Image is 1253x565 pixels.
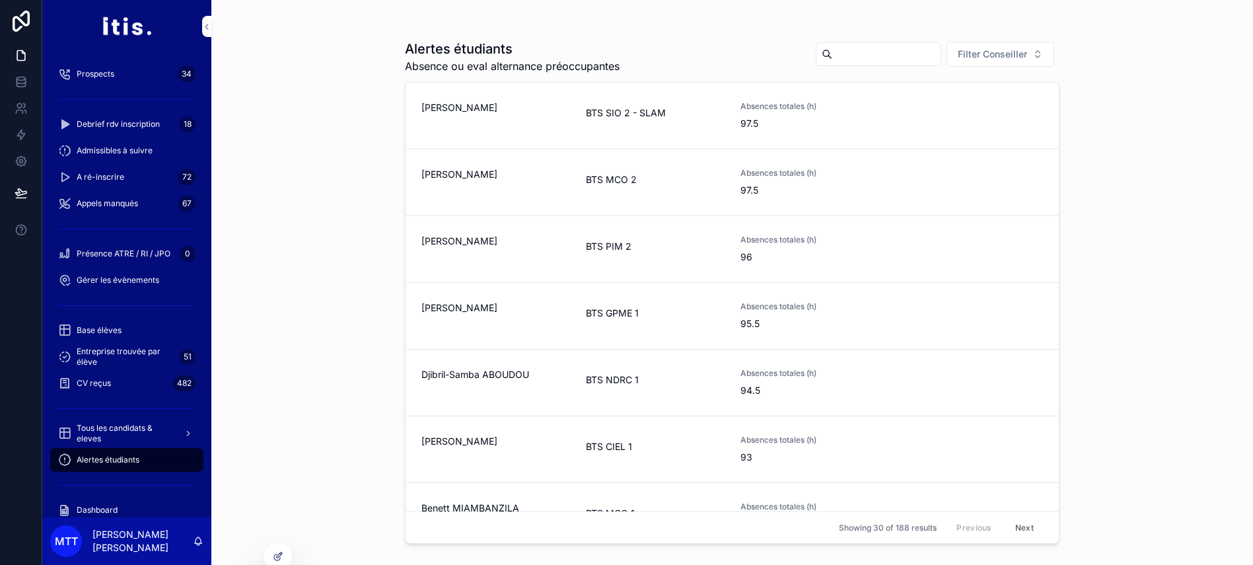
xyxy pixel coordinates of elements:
span: Djibril-Samba ABOUDOU [421,368,565,381]
a: Base élèves [50,319,203,342]
div: 18 [180,116,196,132]
span: [PERSON_NAME] [421,101,565,114]
a: Dashboard [50,498,203,522]
span: BTS SIO 2 - SLAM [586,106,666,120]
span: Benett MIAMBANZILA [421,502,565,515]
a: Appels manqués67 [50,192,203,215]
div: 34 [178,66,196,82]
button: Select Button [947,42,1054,67]
div: 51 [180,349,196,365]
span: Filter Conseiller [958,48,1027,61]
span: Présence ATRE / RI / JPO [77,248,170,259]
span: Base élèves [77,325,122,336]
span: 93 [740,451,884,464]
span: Absences totales (h) [740,502,884,512]
a: [PERSON_NAME]BTS MCO 2Absences totales (h)97.5 [406,149,1059,216]
span: Absences totales (h) [740,301,884,312]
a: [PERSON_NAME]BTS CIEL 1Absences totales (h)93 [406,416,1059,483]
span: Debrief rdv inscription [77,119,160,130]
span: Absences totales (h) [740,101,884,112]
div: 67 [178,196,196,211]
span: 96 [740,250,884,264]
span: Dashboard [77,505,118,515]
span: 95.5 [740,317,884,330]
span: BTS MCO 2 [586,173,637,186]
span: [PERSON_NAME] [421,168,565,181]
span: Appels manqués [77,198,138,209]
span: [PERSON_NAME] [421,435,565,448]
div: scrollable content [42,53,211,517]
span: BTS NDRC 1 [586,373,639,387]
span: Admissibles à suivre [77,145,153,156]
span: Absences totales (h) [740,435,884,445]
span: 97.5 [740,184,884,197]
a: Debrief rdv inscription18 [50,112,203,136]
span: Gérer les évènements [77,275,159,285]
span: A ré-inscrire [77,172,124,182]
span: Alertes étudiants [77,455,139,465]
a: Gérer les évènements [50,268,203,292]
a: Prospects34 [50,62,203,86]
span: Showing 30 of 188 results [839,523,937,533]
div: 0 [180,246,196,262]
span: Absence ou eval alternance préoccupantes [405,58,620,74]
span: [PERSON_NAME] [421,301,565,315]
span: Prospects [77,69,114,79]
span: Absences totales (h) [740,235,884,245]
span: Tous les candidats & eleves [77,423,173,444]
span: 94.5 [740,384,884,397]
button: Next [1006,517,1043,538]
a: Admissibles à suivre [50,139,203,163]
span: 97.5 [740,117,884,130]
span: Absences totales (h) [740,168,884,178]
span: BTS PIM 2 [586,240,631,253]
a: [PERSON_NAME]BTS SIO 2 - SLAMAbsences totales (h)97.5 [406,83,1059,149]
a: A ré-inscrire72 [50,165,203,189]
img: App logo [102,16,151,37]
a: [PERSON_NAME]BTS GPME 1Absences totales (h)95.5 [406,283,1059,350]
span: BTS GPME 1 [586,307,639,320]
a: Tous les candidats & eleves [50,422,203,445]
p: [PERSON_NAME] [PERSON_NAME] [92,528,193,554]
span: BTS CIEL 1 [586,440,632,453]
a: Alertes étudiants [50,448,203,472]
h1: Alertes étudiants [405,40,620,58]
div: 72 [178,169,196,185]
span: Entreprise trouvée par élève [77,346,174,367]
span: MTT [55,533,78,549]
span: Absences totales (h) [740,368,884,379]
a: Djibril-Samba ABOUDOUBTS NDRC 1Absences totales (h)94.5 [406,350,1059,416]
span: [PERSON_NAME] [421,235,565,248]
a: Benett MIAMBANZILABTS MCO 1Absences totales (h)91.5 [406,483,1059,550]
a: CV reçus482 [50,371,203,395]
span: CV reçus [77,378,111,389]
a: [PERSON_NAME]BTS PIM 2Absences totales (h)96 [406,216,1059,283]
a: Entreprise trouvée par élève51 [50,345,203,369]
span: BTS MCO 1 [586,507,635,520]
div: 482 [173,375,196,391]
a: Présence ATRE / RI / JPO0 [50,242,203,266]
